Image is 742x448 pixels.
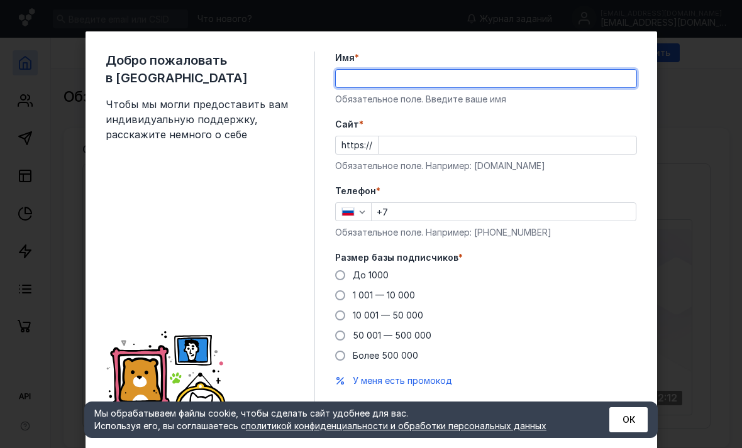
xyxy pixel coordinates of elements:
div: Обязательное поле. Введите ваше имя [335,93,637,106]
button: ОК [609,407,648,432]
span: Cайт [335,118,359,131]
span: Имя [335,52,355,64]
span: Размер базы подписчиков [335,251,458,264]
span: У меня есть промокод [353,375,452,386]
div: Обязательное поле. Например: [DOMAIN_NAME] [335,160,637,172]
div: Обязательное поле. Например: [PHONE_NUMBER] [335,226,637,239]
span: Телефон [335,185,376,197]
span: 10 001 — 50 000 [353,310,423,320]
span: 1 001 — 10 000 [353,290,415,300]
span: Добро пожаловать в [GEOGRAPHIC_DATA] [106,52,294,87]
button: У меня есть промокод [353,374,452,387]
span: Более 500 000 [353,350,418,361]
span: 50 001 — 500 000 [353,330,431,341]
div: Мы обрабатываем файлы cookie, чтобы сделать сайт удобнее для вас. Используя его, вы соглашаетесь c [94,407,579,432]
span: Чтобы мы могли предоставить вам индивидуальную поддержку, расскажите немного о себе [106,97,294,142]
a: политикой конфиденциальности и обработки персональных данных [246,420,546,431]
span: До 1000 [353,270,389,280]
